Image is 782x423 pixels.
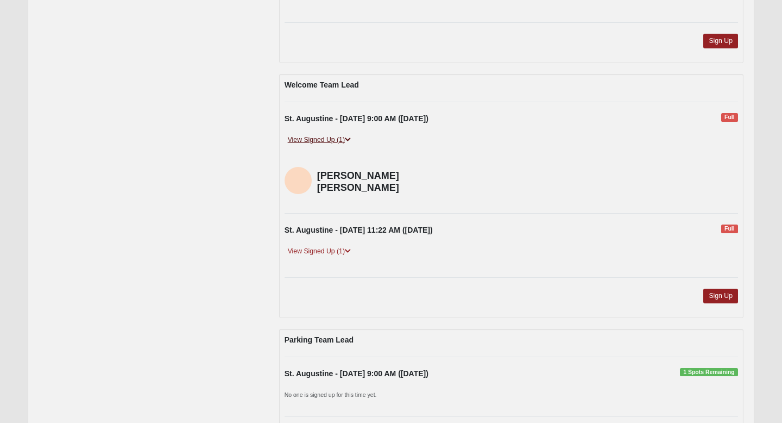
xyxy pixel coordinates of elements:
[680,368,738,377] span: 1 Spots Remaining
[285,134,354,146] a: View Signed Up (1)
[285,391,377,398] small: No one is signed up for this time yet.
[285,246,354,257] a: View Signed Up (1)
[285,226,433,234] strong: St. Augustine - [DATE] 11:22 AM ([DATE])
[285,369,428,378] strong: St. Augustine - [DATE] 9:00 AM ([DATE])
[285,335,354,344] strong: Parking Team Lead
[721,113,738,122] span: Full
[721,225,738,233] span: Full
[285,167,312,194] img: LeVay Lauter
[285,80,359,89] strong: Welcome Team Lead
[703,289,738,303] a: Sign Up
[285,114,428,123] strong: St. Augustine - [DATE] 9:00 AM ([DATE])
[703,34,738,48] a: Sign Up
[317,170,425,194] h4: [PERSON_NAME] [PERSON_NAME]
